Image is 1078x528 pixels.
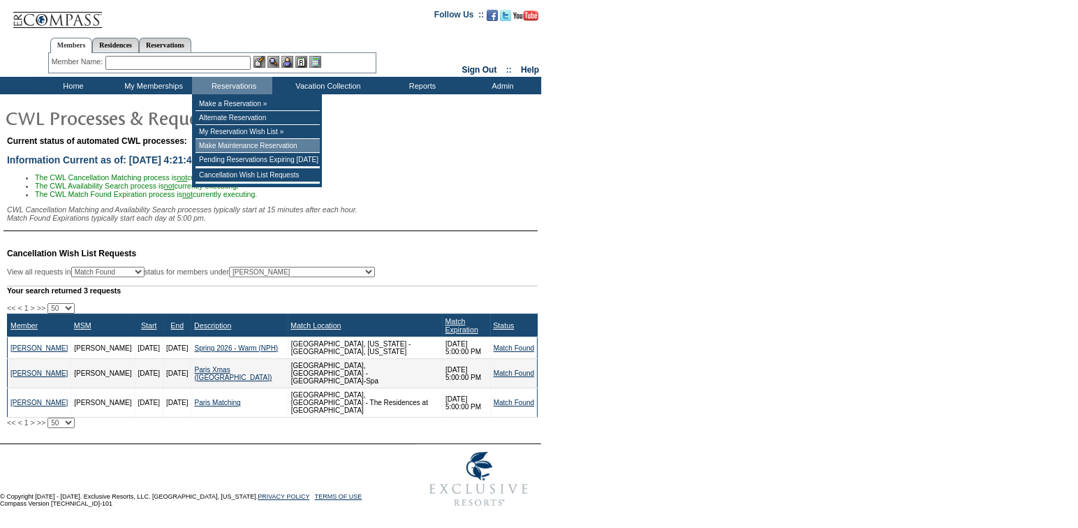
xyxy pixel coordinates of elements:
[7,136,187,146] span: Current status of automated CWL processes:
[416,444,541,514] img: Exclusive Resorts
[141,321,157,330] a: Start
[35,190,257,198] span: The CWL Match Found Expiration process is currently executing.
[442,337,490,359] td: [DATE] 5:00:00 PM
[462,65,496,75] a: Sign Out
[7,267,375,277] div: View all requests in status for members under
[163,388,191,418] td: [DATE]
[195,111,320,125] td: Alternate Reservation
[52,56,105,68] div: Member Name:
[194,344,278,352] a: Spring 2026 - Warm (NPH)
[10,369,68,377] a: [PERSON_NAME]
[194,366,272,381] a: Paris Xmas ([GEOGRAPHIC_DATA])
[434,8,484,25] td: Follow Us ::
[135,388,163,418] td: [DATE]
[493,321,514,330] a: Status
[506,65,512,75] span: ::
[195,125,320,139] td: My Reservation Wish List »
[195,139,320,153] td: Make Maintenance Reservation
[112,77,192,94] td: My Memberships
[163,337,191,359] td: [DATE]
[164,182,175,190] u: not
[487,10,498,21] img: Become our fan on Facebook
[139,38,191,52] a: Reservations
[487,14,498,22] a: Become our fan on Facebook
[195,97,320,111] td: Make a Reservation »
[37,304,45,312] span: >>
[74,321,91,330] a: MSM
[288,337,442,359] td: [GEOGRAPHIC_DATA], [US_STATE] - [GEOGRAPHIC_DATA], [US_STATE]
[195,168,320,182] td: Cancellation Wish List Requests
[17,304,22,312] span: <
[37,418,45,427] span: >>
[31,418,35,427] span: >
[494,369,534,377] a: Match Found
[71,337,135,359] td: [PERSON_NAME]
[135,359,163,388] td: [DATE]
[513,14,538,22] a: Subscribe to our YouTube Channel
[309,56,321,68] img: b_calculator.gif
[7,205,538,222] div: CWL Cancellation Matching and Availability Search processes typically start at 15 minutes after e...
[253,56,265,68] img: b_edit.gif
[92,38,139,52] a: Residences
[381,77,461,94] td: Reports
[182,190,193,198] u: not
[295,56,307,68] img: Reservations
[31,304,35,312] span: >
[31,77,112,94] td: Home
[281,56,293,68] img: Impersonate
[71,359,135,388] td: [PERSON_NAME]
[288,388,442,418] td: [GEOGRAPHIC_DATA], [GEOGRAPHIC_DATA] - The Residences at [GEOGRAPHIC_DATA]
[10,344,68,352] a: [PERSON_NAME]
[35,182,239,190] span: The CWL Availability Search process is currently executing.
[288,359,442,388] td: [GEOGRAPHIC_DATA], [GEOGRAPHIC_DATA] - [GEOGRAPHIC_DATA]-Spa
[494,399,534,406] a: Match Found
[135,337,163,359] td: [DATE]
[315,493,362,500] a: TERMS OF USE
[267,56,279,68] img: View
[442,388,490,418] td: [DATE] 5:00:00 PM
[194,399,240,406] a: Paris Matching
[7,418,15,427] span: <<
[194,321,231,330] a: Description
[290,321,341,330] a: Match Location
[177,173,187,182] u: not
[24,304,29,312] span: 1
[7,154,214,166] span: Information Current as of: [DATE] 4:21:40 PM
[500,14,511,22] a: Follow us on Twitter
[50,38,93,53] a: Members
[272,77,381,94] td: Vacation Collection
[494,344,534,352] a: Match Found
[10,321,38,330] a: Member
[513,10,538,21] img: Subscribe to our YouTube Channel
[24,418,29,427] span: 1
[192,77,272,94] td: Reservations
[7,304,15,312] span: <<
[35,173,252,182] span: The CWL Cancellation Matching process is currently executing.
[500,10,511,21] img: Follow us on Twitter
[170,321,184,330] a: End
[163,359,191,388] td: [DATE]
[445,317,478,334] a: Match Expiration
[7,286,538,295] div: Your search returned 3 requests
[7,249,136,258] span: Cancellation Wish List Requests
[195,153,320,167] td: Pending Reservations Expiring [DATE]
[258,493,309,500] a: PRIVACY POLICY
[10,399,68,406] a: [PERSON_NAME]
[71,388,135,418] td: [PERSON_NAME]
[442,359,490,388] td: [DATE] 5:00:00 PM
[17,418,22,427] span: <
[521,65,539,75] a: Help
[461,77,541,94] td: Admin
